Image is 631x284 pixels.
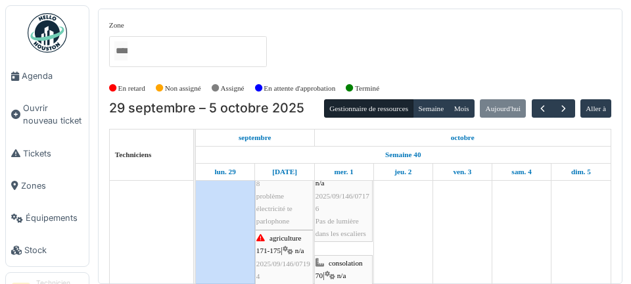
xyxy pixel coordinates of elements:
span: Agenda [22,70,83,82]
div: | [315,164,371,240]
label: En retard [118,83,145,94]
span: Équipements [26,212,83,224]
span: 2025/09/146/07194 [256,260,310,280]
span: consolation 70 [315,259,363,279]
span: Pas de lumière dans les escaliers [315,217,366,237]
span: 2025/09/146/06718 [256,167,310,187]
button: Semaine [413,99,449,118]
a: 1 octobre 2025 [331,164,356,180]
a: 3 octobre 2025 [450,164,475,180]
label: En attente d'approbation [264,83,335,94]
a: Tickets [6,137,89,170]
button: Suivant [553,99,574,118]
span: 2025/09/146/07176 [315,192,369,212]
span: n/a [315,179,325,187]
span: n/a [337,272,346,279]
a: Stock [6,234,89,266]
span: Tickets [23,147,83,160]
a: 4 octobre 2025 [508,164,534,180]
div: | [256,139,312,227]
span: Ouvrir nouveau ticket [23,102,83,127]
button: Précédent [532,99,553,118]
span: Stock [24,244,83,256]
img: Badge_color-CXgf-gQk.svg [28,13,67,53]
span: n/a [295,247,304,254]
a: Agenda [6,60,89,92]
span: Zones [21,179,83,192]
span: Techniciens [115,151,152,158]
a: 29 septembre 2025 [235,130,275,146]
a: 5 octobre 2025 [568,164,594,180]
button: Aller à [580,99,611,118]
span: agriculture 171-175 [256,234,302,254]
a: 29 septembre 2025 [211,164,239,180]
a: 30 septembre 2025 [269,164,300,180]
a: Équipements [6,202,89,234]
label: Assigné [221,83,245,94]
a: 1 octobre 2025 [448,130,478,146]
label: Non assigné [165,83,201,94]
button: Gestionnaire de ressources [324,99,413,118]
label: Zone [109,20,124,31]
h2: 29 septembre – 5 octobre 2025 [109,101,304,116]
a: Semaine 40 [382,147,424,163]
span: problème électricité te parlophone [256,192,292,225]
button: Aujourd'hui [480,99,526,118]
button: Mois [448,99,475,118]
input: Tous [114,41,128,60]
a: 2 octobre 2025 [391,164,415,180]
label: Terminé [355,83,379,94]
a: Zones [6,170,89,202]
a: Ouvrir nouveau ticket [6,92,89,137]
